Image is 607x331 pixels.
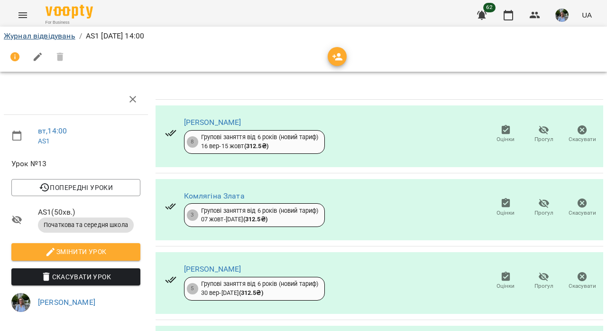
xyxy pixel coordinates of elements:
b: ( 312.5 ₴ ) [239,289,263,296]
img: 7c163fb4694d05e3380991794d2c096f.jpg [555,9,569,22]
div: Групові заняття від 6 років (новий тариф) 07 жовт - [DATE] [201,207,319,224]
b: ( 312.5 ₴ ) [244,142,268,150]
li: / [79,30,82,42]
a: [PERSON_NAME] [184,265,241,274]
span: UA [582,10,592,20]
span: Скасувати [569,282,596,290]
span: Урок №13 [11,158,140,170]
div: Групові заняття від 6 років (новий тариф) 30 вер - [DATE] [201,280,319,297]
span: 62 [483,3,496,12]
button: Оцінки [487,268,525,294]
button: Скасувати [563,268,601,294]
a: [PERSON_NAME] [184,118,241,127]
button: Menu [11,4,34,27]
button: Скасувати [563,194,601,221]
p: AS1 [DATE] 14:00 [86,30,144,42]
button: Змінити урок [11,243,140,260]
span: For Business [46,19,93,26]
div: 8 [187,136,198,148]
a: AS1 [38,137,50,145]
button: Оцінки [487,121,525,148]
span: Початкова та середня школа [38,221,134,229]
span: Скасувати [569,135,596,143]
img: Voopty Logo [46,5,93,19]
a: [PERSON_NAME] [38,298,95,307]
div: 3 [187,209,198,221]
span: Попередні уроки [19,182,133,193]
span: Оцінки [497,282,515,290]
span: Скасувати [569,209,596,217]
span: Прогул [534,209,553,217]
button: UA [578,6,596,24]
span: Прогул [534,135,553,143]
button: Оцінки [487,194,525,221]
div: 5 [187,283,198,294]
nav: breadcrumb [4,30,603,42]
button: Скасувати [563,121,601,148]
a: вт , 14:00 [38,126,67,135]
span: AS1 ( 50 хв. ) [38,207,140,218]
button: Прогул [525,194,563,221]
span: Змінити урок [19,246,133,257]
button: Скасувати Урок [11,268,140,285]
span: Скасувати Урок [19,271,133,283]
img: 7c163fb4694d05e3380991794d2c096f.jpg [11,293,30,312]
button: Прогул [525,268,563,294]
a: Комлягіна Злата [184,191,245,200]
div: Групові заняття від 6 років (новий тариф) 16 вер - 15 жовт [201,133,319,151]
span: Оцінки [497,209,515,217]
button: Прогул [525,121,563,148]
span: Оцінки [497,135,515,143]
a: Журнал відвідувань [4,31,75,40]
button: Попередні уроки [11,179,140,196]
span: Прогул [534,282,553,290]
b: ( 312.5 ₴ ) [243,216,267,223]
